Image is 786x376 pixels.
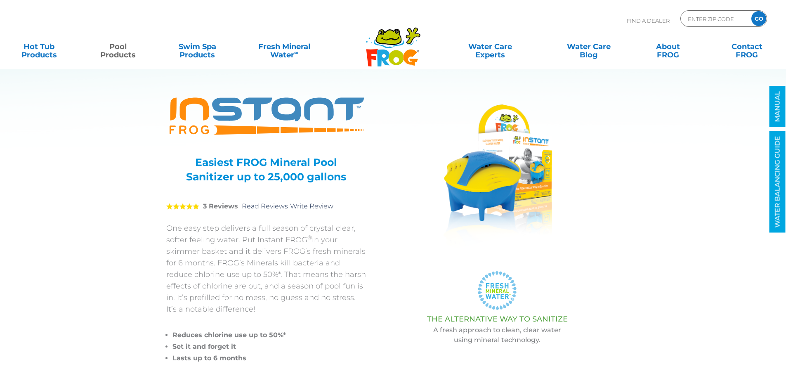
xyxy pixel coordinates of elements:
h3: Easiest FROG Mineral Pool Sanitizer up to 25,000 gallons [177,155,356,184]
p: Find A Dealer [627,10,670,31]
div: | [166,190,366,222]
a: PoolProducts [87,38,149,55]
a: Read Reviews [242,202,288,210]
strong: 3 Reviews [203,202,238,210]
img: Frog Products Logo [361,17,425,67]
a: AboutFROG [637,38,699,55]
li: Reduces chlorine use up to 50%* [172,329,366,341]
img: Product Logo [166,93,366,141]
sup: ∞ [294,49,298,56]
a: Water CareExperts [440,38,540,55]
a: Hot TubProducts [8,38,70,55]
p: One easy step delivers a full season of crystal clear, softer feeling water. Put Instant FROG in ... [166,222,366,315]
a: Swim SpaProducts [167,38,228,55]
img: A product photo of the "FROG INSTANT" pool sanitizer with its packaging. The blue and yellow devi... [420,93,574,258]
a: Fresh MineralWater∞ [245,38,323,55]
a: Water CareBlog [558,38,619,55]
input: GO [751,11,766,26]
sup: ® [307,234,312,241]
li: Lasts up to 6 months [172,352,366,364]
p: A fresh approach to clean, clear water using mineral technology. [387,325,608,345]
a: ContactFROG [716,38,778,55]
li: Set it and forget it [172,341,366,352]
h3: THE ALTERNATIVE WAY TO SANITIZE [387,315,608,323]
a: WATER BALANCING GUIDE [769,131,786,233]
span: 5 [166,203,199,210]
a: MANUAL [769,86,786,127]
a: Write Review [290,202,333,210]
